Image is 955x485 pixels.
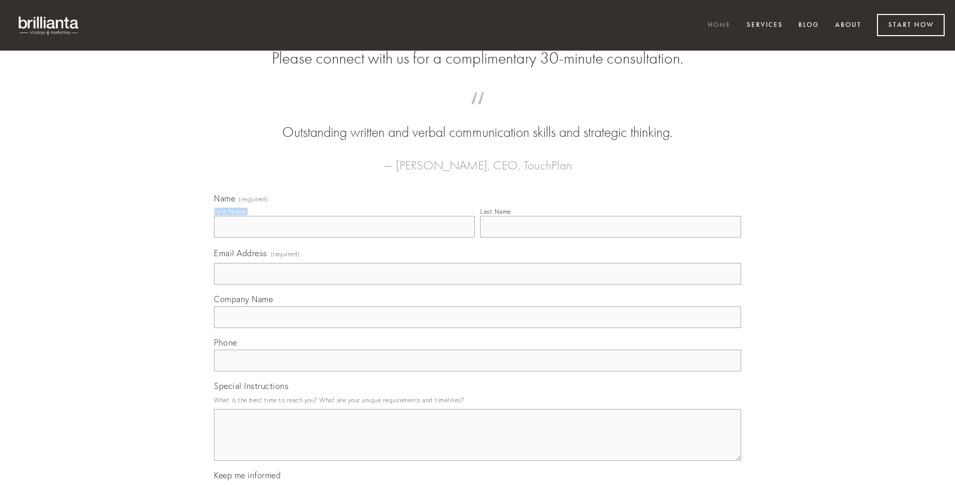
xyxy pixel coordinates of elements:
[214,294,273,304] span: Company Name
[230,102,725,122] span: “
[740,17,790,34] a: Services
[214,248,267,258] span: Email Address
[214,208,245,215] div: First Name
[214,393,741,407] p: What is the best time to reach you? What are your unique requirements and timelines?
[230,143,725,176] figcaption: — [PERSON_NAME], CEO, TouchPlan
[214,193,235,204] span: Name
[214,470,281,480] span: Keep me informed
[10,10,88,40] img: brillianta - research, strategy, marketing
[701,17,737,34] a: Home
[239,196,268,202] span: (required)
[792,17,826,34] a: Blog
[480,208,511,215] div: Last Name
[828,17,868,34] a: About
[271,247,300,261] span: (required)
[214,337,237,348] span: Phone
[214,49,741,68] h2: Please connect with us for a complimentary 30-minute consultation.
[230,102,725,143] blockquote: Outstanding written and verbal communication skills and strategic thinking.
[214,381,288,391] span: Special Instructions
[877,14,945,36] a: Start Now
